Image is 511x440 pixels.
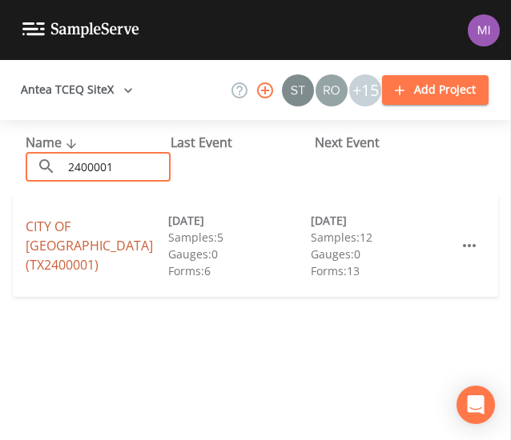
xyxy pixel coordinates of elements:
a: CITY OF [GEOGRAPHIC_DATA] (TX2400001) [26,218,153,274]
div: +15 [349,74,381,106]
button: Add Project [382,75,489,105]
div: Last Event [171,133,316,152]
div: Gauges: 0 [168,246,311,262]
img: c0670e89e469b6405363224a5fca805c [282,74,314,106]
div: Open Intercom Messenger [457,386,495,424]
div: Rodolfo Ramirez [315,74,348,106]
div: Samples: 12 [311,229,453,246]
img: 7e5c62b91fde3b9fc00588adc1700c9a [316,74,348,106]
div: [DATE] [168,212,311,229]
div: Stan Porter [281,74,315,106]
button: Antea TCEQ SiteX [14,75,139,105]
div: Forms: 13 [311,262,453,279]
span: Name [26,134,81,151]
div: [DATE] [311,212,453,229]
div: Forms: 6 [168,262,311,279]
img: logo [22,22,139,38]
div: Next Event [315,133,460,152]
div: Samples: 5 [168,229,311,246]
div: Gauges: 0 [311,246,453,262]
img: a1ea4ff7c53760f38bef77ef7c6649bf [468,14,500,46]
input: Search Projects [62,152,171,182]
